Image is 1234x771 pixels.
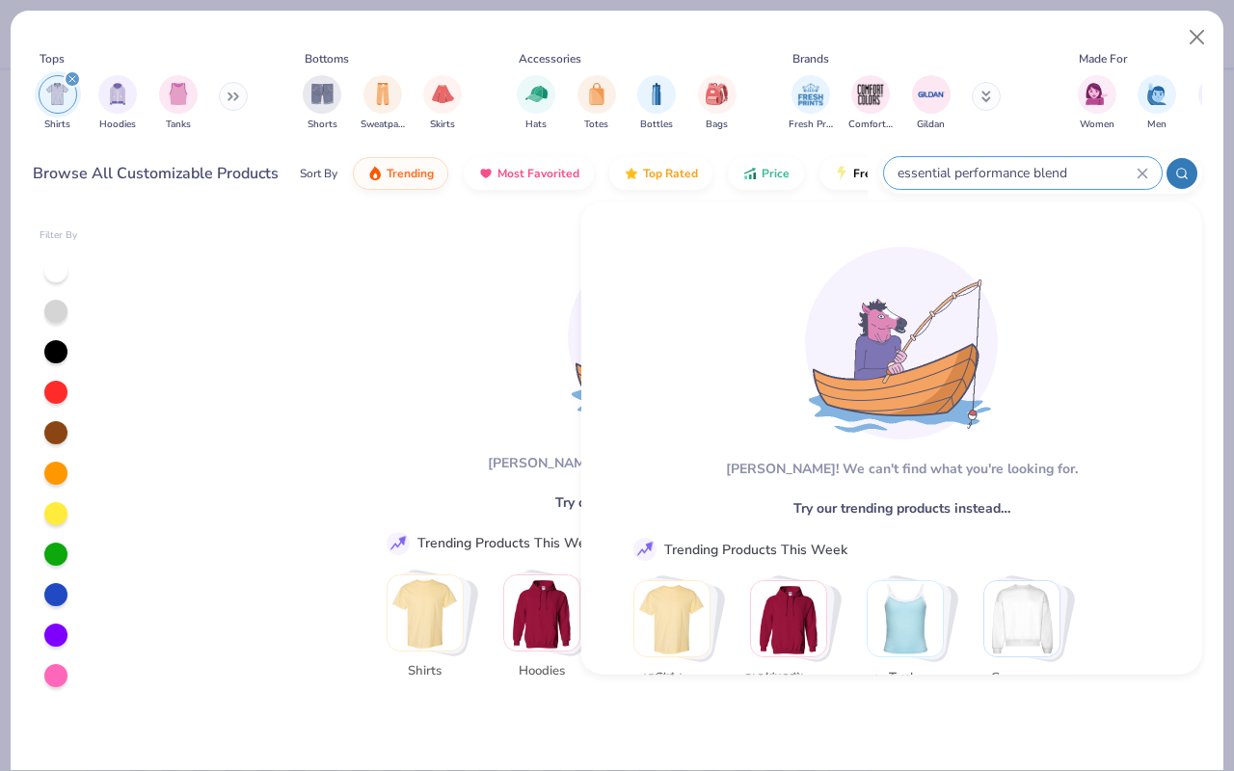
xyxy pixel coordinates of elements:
[1147,118,1167,132] span: Men
[792,50,829,67] div: Brands
[584,118,608,132] span: Totes
[867,580,955,695] button: Stack Card Button Tanks
[917,80,946,109] img: Gildan Image
[762,166,790,181] span: Price
[751,581,826,656] img: Hoodies
[46,83,68,105] img: Shirts Image
[39,75,77,132] div: filter for Shirts
[303,75,341,132] div: filter for Shorts
[1179,19,1216,56] button: Close
[303,75,341,132] button: filter button
[917,118,945,132] span: Gildan
[706,83,727,105] img: Bags Image
[1080,118,1114,132] span: Women
[525,83,548,105] img: Hats Image
[159,75,198,132] button: filter button
[757,668,819,687] span: Hoodies
[706,118,728,132] span: Bags
[1078,75,1116,132] button: filter button
[353,157,448,190] button: Trending
[168,83,189,105] img: Tanks Image
[166,118,191,132] span: Tanks
[664,539,847,559] div: Trending Products This Week
[873,668,936,687] span: Tanks
[805,247,998,439] img: Loading...
[99,118,136,132] span: Hoodies
[568,241,761,434] img: Loading...
[519,50,581,67] div: Accessories
[728,157,804,190] button: Price
[464,157,594,190] button: Most Favorited
[577,75,616,132] button: filter button
[1138,75,1176,132] button: filter button
[1086,83,1108,105] img: Women Image
[504,575,579,651] img: Hoodies
[856,80,885,109] img: Comfort Colors Image
[646,83,667,105] img: Bottles Image
[789,75,833,132] div: filter for Fresh Prints
[853,166,952,181] span: Fresh Prints Flash
[478,166,494,181] img: most_fav.gif
[912,75,951,132] button: filter button
[423,75,462,132] button: filter button
[40,50,65,67] div: Tops
[990,668,1053,687] span: Crewnecks
[848,75,893,132] button: filter button
[634,581,710,656] img: Shirts
[98,75,137,132] button: filter button
[387,166,434,181] span: Trending
[698,75,737,132] div: filter for Bags
[387,574,475,689] button: Stack Card Button Shirts
[503,574,592,689] button: Stack Card Button Hoodies
[159,75,198,132] div: filter for Tanks
[308,118,337,132] span: Shorts
[361,75,405,132] div: filter for Sweatpants
[636,541,654,558] img: trend_line.gif
[1138,75,1176,132] div: filter for Men
[1079,50,1127,67] div: Made For
[517,75,555,132] div: filter for Hats
[361,75,405,132] button: filter button
[789,118,833,132] span: Fresh Prints
[417,533,601,553] div: Trending Products This Week
[555,492,772,513] span: Try our trending products instead…
[750,580,839,695] button: Stack Card Button Hoodies
[640,118,673,132] span: Bottles
[792,498,1009,518] span: Try our trending products instead…
[789,75,833,132] button: filter button
[609,157,712,190] button: Top Rated
[367,166,383,181] img: trending.gif
[868,581,943,656] img: Tanks
[637,75,676,132] button: filter button
[39,75,77,132] button: filter button
[586,83,607,105] img: Totes Image
[819,157,1042,190] button: Fresh Prints Flash
[423,75,462,132] div: filter for Skirts
[300,165,337,182] div: Sort By
[640,668,703,687] span: Shirts
[1146,83,1167,105] img: Men Image
[388,575,463,651] img: Shirts
[40,228,78,243] div: Filter By
[393,662,456,681] span: Shirts
[517,75,555,132] button: filter button
[372,83,393,105] img: Sweatpants Image
[896,162,1137,184] input: Try "T-Shirt"
[577,75,616,132] div: filter for Totes
[643,166,698,181] span: Top Rated
[361,118,405,132] span: Sweatpants
[510,662,573,681] span: Hoodies
[107,83,128,105] img: Hoodies Image
[796,80,825,109] img: Fresh Prints Image
[624,166,639,181] img: TopRated.gif
[848,118,893,132] span: Comfort Colors
[983,580,1072,695] button: Stack Card Button Crewnecks
[305,50,349,67] div: Bottoms
[497,166,579,181] span: Most Favorited
[311,83,334,105] img: Shorts Image
[637,75,676,132] div: filter for Bottles
[912,75,951,132] div: filter for Gildan
[430,118,455,132] span: Skirts
[725,459,1077,479] div: [PERSON_NAME]! We can't find what you're looking for.
[984,581,1060,656] img: Crewnecks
